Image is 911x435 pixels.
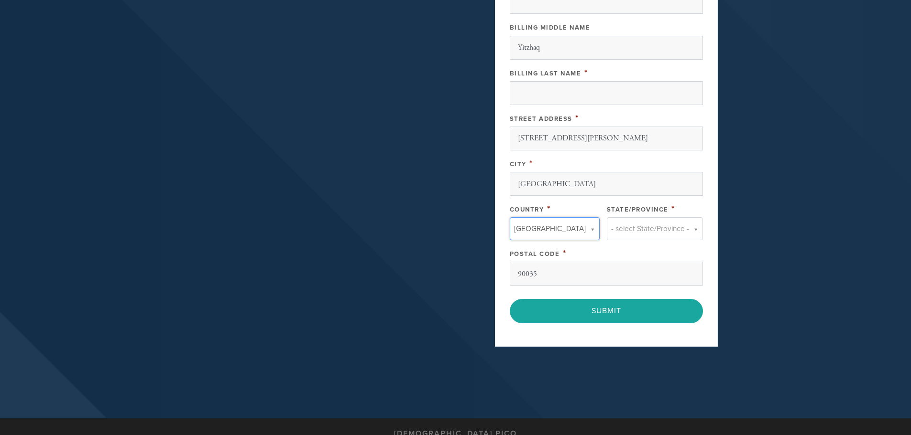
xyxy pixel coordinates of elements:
[547,203,551,214] span: This field is required.
[611,223,689,235] span: - select State/Province -
[529,158,533,169] span: This field is required.
[584,67,588,78] span: This field is required.
[510,115,572,123] label: Street Address
[607,206,669,213] label: State/Province
[563,248,567,258] span: This field is required.
[510,299,703,323] input: Submit
[607,217,703,240] a: - select State/Province -
[510,70,582,77] label: Billing Last Name
[510,250,560,258] label: Postal Code
[671,203,675,214] span: This field is required.
[510,206,544,213] label: Country
[510,24,591,32] label: Billing Middle Name
[510,160,527,168] label: City
[510,217,600,240] a: [GEOGRAPHIC_DATA]
[514,223,586,235] span: [GEOGRAPHIC_DATA]
[575,113,579,123] span: This field is required.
